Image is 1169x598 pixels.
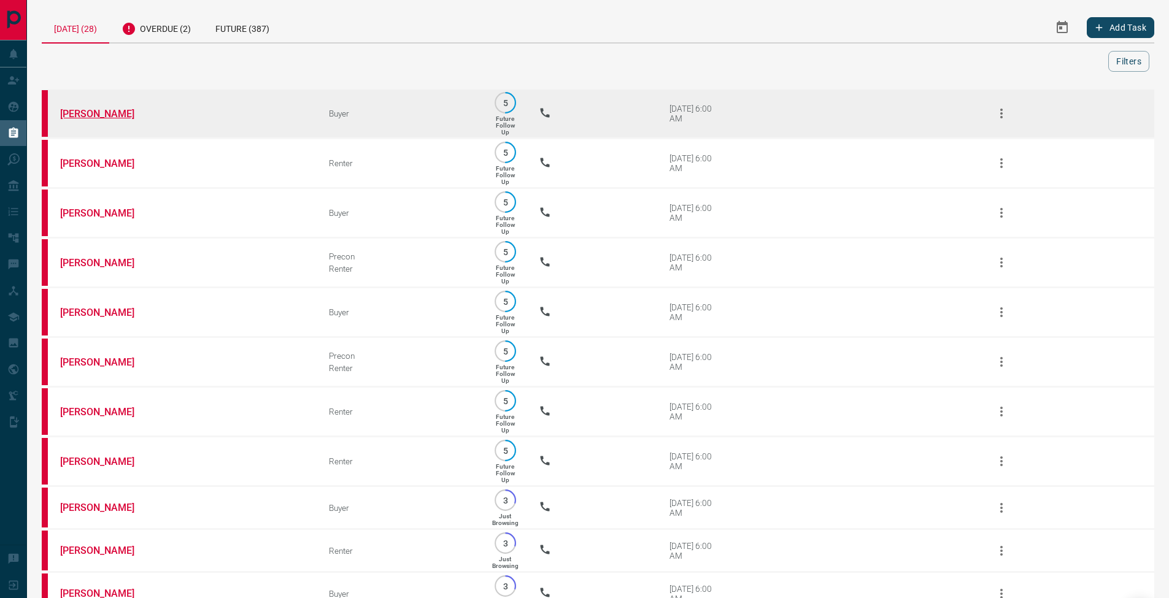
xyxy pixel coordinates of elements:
[329,503,472,513] div: Buyer
[42,438,48,485] div: property.ca
[329,546,472,556] div: Renter
[42,90,48,137] div: property.ca
[669,302,722,322] div: [DATE] 6:00 AM
[1047,13,1077,42] button: Select Date Range
[501,247,510,256] p: 5
[60,108,152,120] a: [PERSON_NAME]
[669,104,722,123] div: [DATE] 6:00 AM
[60,406,152,418] a: [PERSON_NAME]
[60,356,152,368] a: [PERSON_NAME]
[492,513,519,526] p: Just Browsing
[669,153,722,173] div: [DATE] 6:00 AM
[501,581,510,591] p: 3
[329,363,472,373] div: Renter
[501,446,510,455] p: 5
[42,12,109,44] div: [DATE] (28)
[669,402,722,421] div: [DATE] 6:00 AM
[60,307,152,318] a: [PERSON_NAME]
[501,148,510,157] p: 5
[496,314,515,334] p: Future Follow Up
[109,12,203,42] div: Overdue (2)
[329,208,472,218] div: Buyer
[501,98,510,107] p: 5
[669,352,722,372] div: [DATE] 6:00 AM
[329,307,472,317] div: Buyer
[329,456,472,466] div: Renter
[42,531,48,570] div: property.ca
[60,545,152,556] a: [PERSON_NAME]
[492,556,519,569] p: Just Browsing
[501,539,510,548] p: 3
[42,140,48,186] div: property.ca
[501,197,510,207] p: 5
[501,297,510,306] p: 5
[669,451,722,471] div: [DATE] 6:00 AM
[496,463,515,483] p: Future Follow Up
[496,264,515,285] p: Future Follow Up
[496,215,515,235] p: Future Follow Up
[1108,51,1149,72] button: Filters
[60,502,152,513] a: [PERSON_NAME]
[42,339,48,385] div: property.ca
[42,388,48,435] div: property.ca
[42,289,48,335] div: property.ca
[669,498,722,518] div: [DATE] 6:00 AM
[496,413,515,434] p: Future Follow Up
[501,347,510,356] p: 5
[42,239,48,286] div: property.ca
[329,251,472,261] div: Precon
[329,109,472,118] div: Buyer
[60,158,152,169] a: [PERSON_NAME]
[329,407,472,416] div: Renter
[496,165,515,185] p: Future Follow Up
[329,264,472,274] div: Renter
[669,541,722,561] div: [DATE] 6:00 AM
[496,115,515,136] p: Future Follow Up
[60,207,152,219] a: [PERSON_NAME]
[669,203,722,223] div: [DATE] 6:00 AM
[1087,17,1154,38] button: Add Task
[42,488,48,527] div: property.ca
[496,364,515,384] p: Future Follow Up
[203,12,282,42] div: Future (387)
[42,190,48,236] div: property.ca
[60,257,152,269] a: [PERSON_NAME]
[329,158,472,168] div: Renter
[501,496,510,505] p: 3
[60,456,152,467] a: [PERSON_NAME]
[669,253,722,272] div: [DATE] 6:00 AM
[501,396,510,405] p: 5
[329,351,472,361] div: Precon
